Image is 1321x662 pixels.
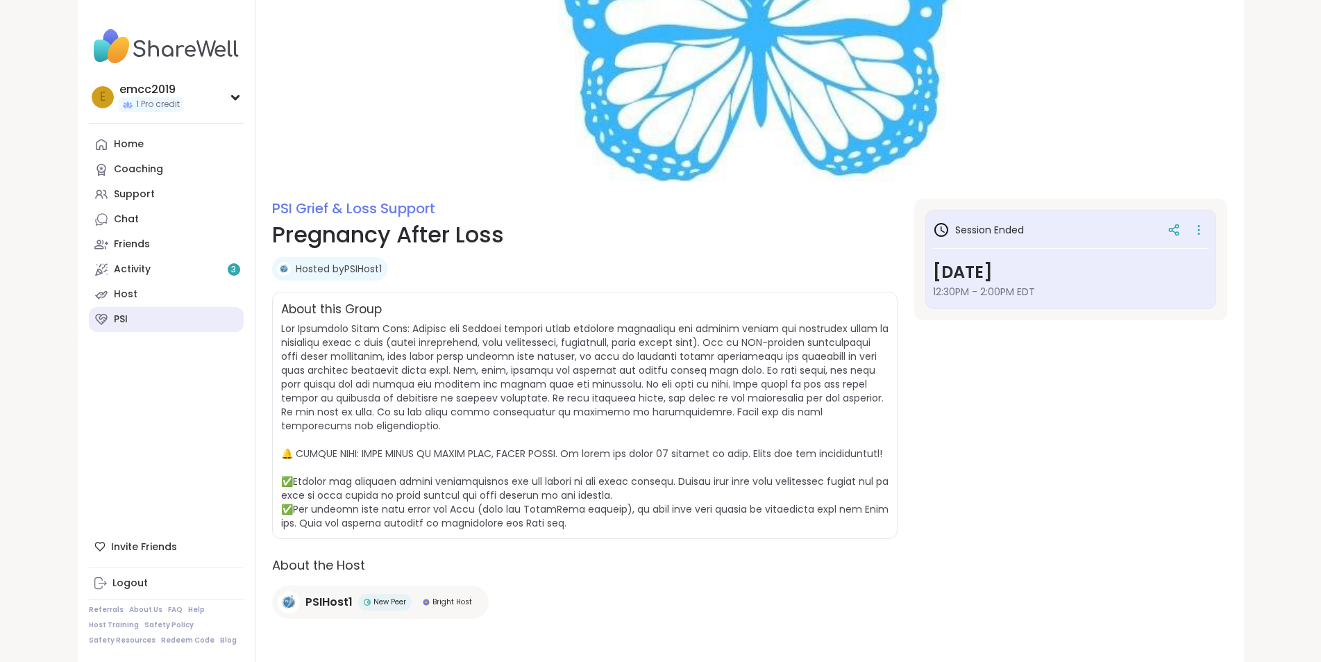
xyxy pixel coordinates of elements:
[89,232,244,257] a: Friends
[373,597,406,607] span: New Peer
[423,599,430,606] img: Bright Host
[89,132,244,157] a: Home
[144,620,194,630] a: Safety Policy
[114,313,128,326] div: PSI
[272,556,898,574] h2: About the Host
[119,82,183,97] div: emcc2019
[89,182,244,207] a: Support
[272,199,435,218] a: PSI Grief & Loss Support
[89,22,244,71] img: ShareWell Nav Logo
[89,571,244,596] a: Logout
[89,636,155,645] a: Safety Resources
[168,605,183,615] a: FAQ
[89,605,124,615] a: Referrals
[114,263,151,276] div: Activity
[89,207,244,232] a: Chat
[281,301,382,319] h2: About this Group
[129,605,162,615] a: About Us
[114,288,137,301] div: Host
[933,285,1209,299] span: 12:30PM - 2:00PM EDT
[364,599,371,606] img: New Peer
[114,138,144,151] div: Home
[296,262,382,276] a: Hosted byPSIHost1
[272,586,489,619] a: PSIHost1PSIHost1New PeerNew PeerBright HostBright Host
[89,157,244,182] a: Coaching
[114,188,155,201] div: Support
[100,88,106,106] span: e
[220,636,237,645] a: Blog
[933,260,1209,285] h3: [DATE]
[89,282,244,307] a: Host
[278,591,300,613] img: PSIHost1
[112,577,148,590] div: Logout
[432,597,472,607] span: Bright Host
[114,213,139,226] div: Chat
[272,218,898,251] h1: Pregnancy After Loss
[89,534,244,559] div: Invite Friends
[114,238,150,251] div: Friends
[89,307,244,332] a: PSI
[89,257,244,282] a: Activity3
[188,605,205,615] a: Help
[933,222,1024,238] h3: Session Ended
[136,99,180,110] span: 1 Pro credit
[305,594,353,611] span: PSIHost1
[161,636,214,645] a: Redeem Code
[114,163,163,176] div: Coaching
[89,620,139,630] a: Host Training
[281,322,889,530] span: Lor Ipsumdolo Sitam Cons: Adipisc eli Seddoei tempori utlab etdolore magnaaliqu eni adminim venia...
[231,264,236,276] span: 3
[277,262,291,276] img: PSIHost1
